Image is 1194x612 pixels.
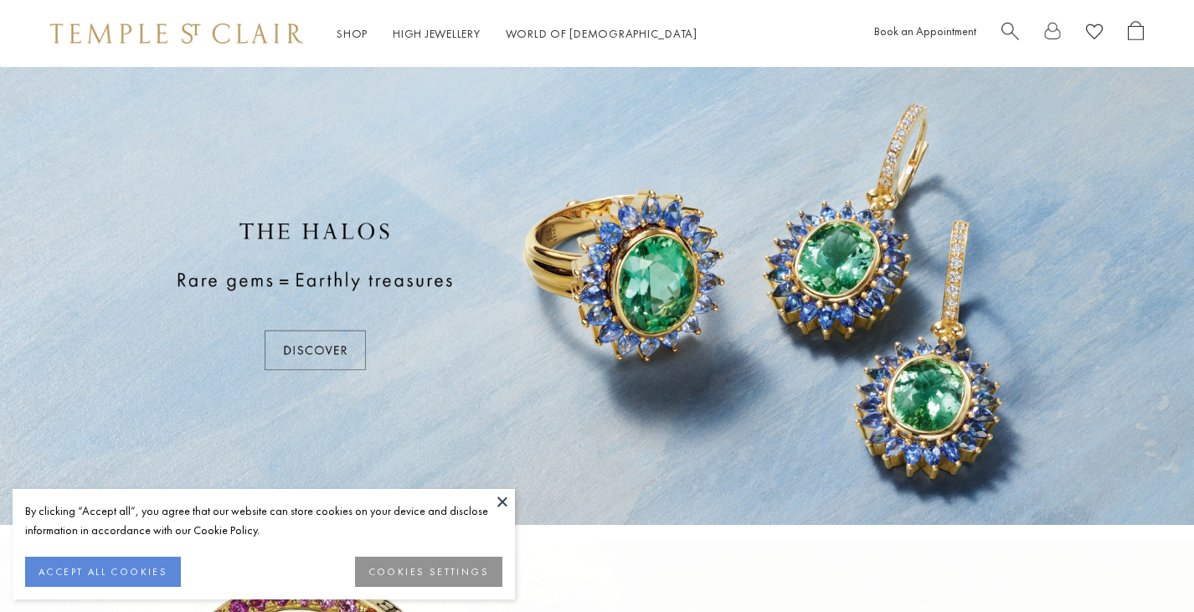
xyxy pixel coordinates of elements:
a: High JewelleryHigh Jewellery [393,26,481,41]
img: Temple St. Clair [50,23,303,44]
button: ACCEPT ALL COOKIES [25,557,181,587]
div: By clicking “Accept all”, you agree that our website can store cookies on your device and disclos... [25,501,502,540]
a: World of [DEMOGRAPHIC_DATA]World of [DEMOGRAPHIC_DATA] [506,26,697,41]
a: Book an Appointment [874,23,976,39]
a: Open Shopping Bag [1128,21,1144,47]
a: View Wishlist [1086,21,1103,47]
button: COOKIES SETTINGS [355,557,502,587]
a: ShopShop [337,26,368,41]
nav: Main navigation [337,23,697,44]
a: Search [1001,21,1019,47]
